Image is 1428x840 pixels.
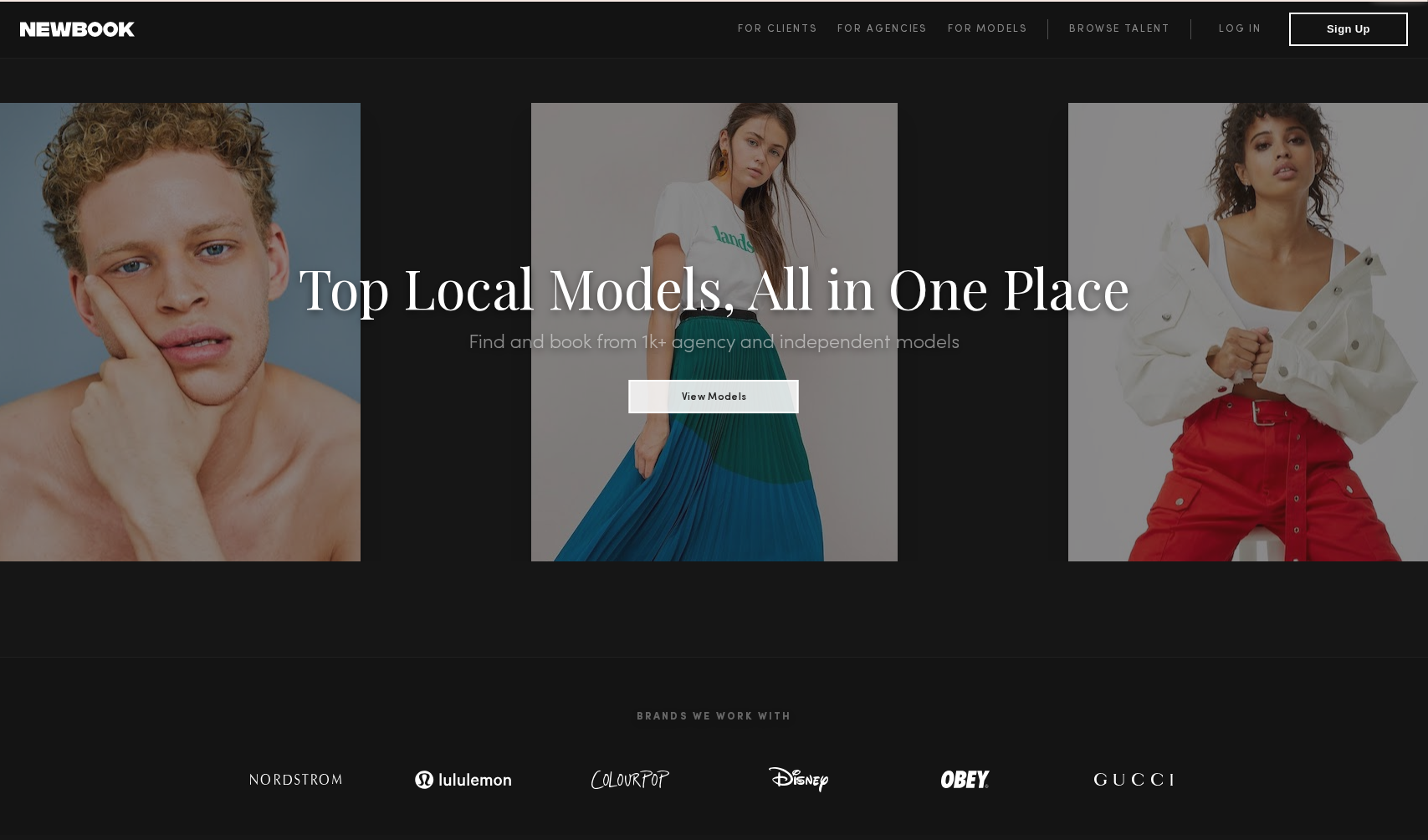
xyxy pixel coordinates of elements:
[629,380,799,413] button: View Models
[238,763,355,796] img: logo-nordstrom.svg
[1190,19,1289,39] a: Log in
[1078,763,1187,796] img: logo-gucci.svg
[629,386,799,404] a: View Models
[405,763,522,796] img: logo-lulu.svg
[948,24,1027,34] span: For Models
[212,691,1216,743] h2: Brands We Work With
[107,261,1321,313] h1: Top Local Models, All in One Place
[107,333,1321,353] h2: Find and book from 1k+ agency and independent models
[948,19,1048,39] a: For Models
[837,24,927,34] span: For Agencies
[744,763,852,796] img: logo-disney.svg
[1289,13,1408,46] button: Sign Up
[837,19,947,39] a: For Agencies
[738,24,817,34] span: For Clients
[576,763,685,796] img: logo-colour-pop.svg
[911,763,1020,796] img: logo-obey.svg
[1047,19,1190,39] a: Browse Talent
[738,19,837,39] a: For Clients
